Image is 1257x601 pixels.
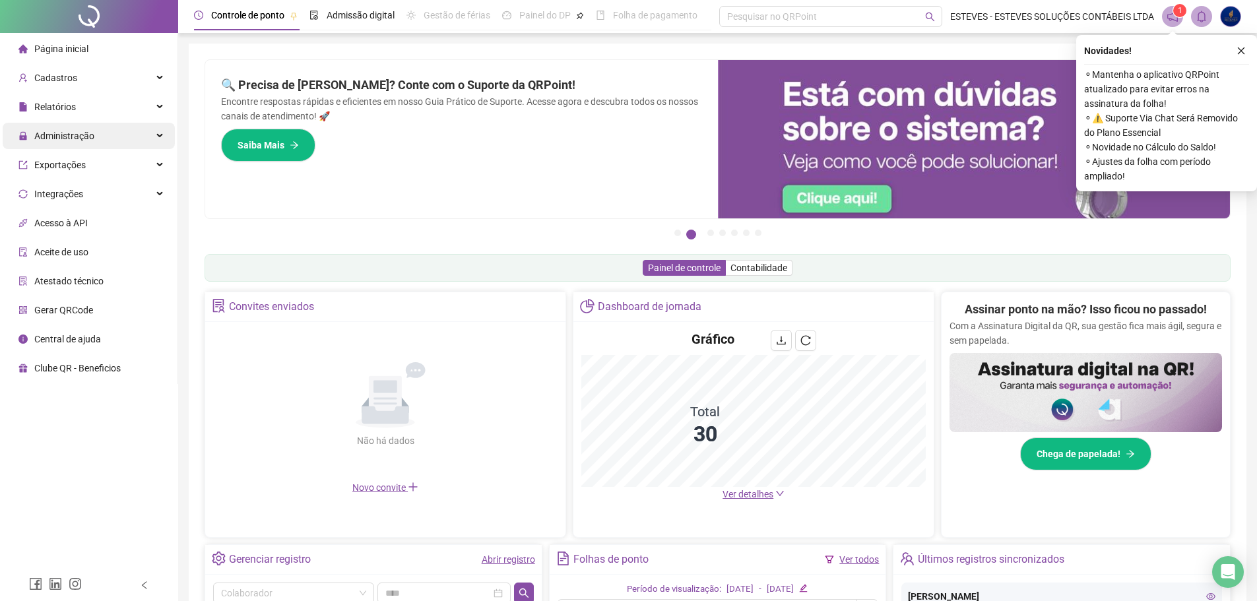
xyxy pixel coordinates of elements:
button: 2 [686,230,696,239]
span: Clube QR - Beneficios [34,363,121,373]
span: ⚬ Mantenha o aplicativo QRPoint atualizado para evitar erros na assinatura da folha! [1084,67,1249,111]
span: api [18,218,28,228]
span: Atestado técnico [34,276,104,286]
span: Novidades ! [1084,44,1132,58]
span: setting [212,552,226,565]
a: Abrir registro [482,554,535,565]
span: qrcode [18,305,28,315]
img: banner%2F0cf4e1f0-cb71-40ef-aa93-44bd3d4ee559.png [718,60,1231,218]
span: export [18,160,28,170]
button: Saiba Mais [221,129,315,162]
span: arrow-right [290,141,299,150]
span: sun [406,11,416,20]
span: down [775,489,785,498]
span: Cadastros [34,73,77,83]
span: facebook [29,577,42,590]
span: user-add [18,73,28,82]
span: lock [18,131,28,141]
p: Com a Assinatura Digital da QR, sua gestão fica mais ágil, segura e sem papelada. [950,319,1222,348]
span: download [776,335,787,346]
span: 1 [1178,6,1182,15]
span: ⚬ ⚠️ Suporte Via Chat Será Removido do Plano Essencial [1084,111,1249,140]
span: arrow-right [1126,449,1135,459]
span: gift [18,364,28,373]
img: banner%2F02c71560-61a6-44d4-94b9-c8ab97240462.png [950,353,1222,432]
button: 3 [707,230,714,236]
span: plus [408,482,418,492]
span: Administração [34,131,94,141]
span: Central de ajuda [34,334,101,344]
span: close [1237,46,1246,55]
a: Ver detalhes down [723,489,785,499]
span: team [900,552,914,565]
span: ⚬ Novidade no Cálculo do Saldo! [1084,140,1249,154]
span: linkedin [49,577,62,590]
span: dashboard [502,11,511,20]
span: pushpin [576,12,584,20]
div: Não há dados [325,433,446,448]
span: search [925,12,935,22]
div: Folhas de ponto [573,548,649,571]
span: sync [18,189,28,199]
span: Folha de pagamento [613,10,697,20]
span: file-done [309,11,319,20]
div: [DATE] [767,583,794,596]
button: 7 [755,230,761,236]
p: Encontre respostas rápidas e eficientes em nosso Guia Prático de Suporte. Acesse agora e descubra... [221,94,702,123]
span: Gestão de férias [424,10,490,20]
span: Contabilidade [730,263,787,273]
span: instagram [69,577,82,590]
h2: Assinar ponto na mão? Isso ficou no passado! [965,300,1207,319]
span: Página inicial [34,44,88,54]
span: solution [212,299,226,313]
span: filter [825,555,834,564]
span: bell [1196,11,1208,22]
span: pushpin [290,12,298,20]
span: notification [1167,11,1178,22]
span: Saiba Mais [238,138,284,152]
a: Ver todos [839,554,879,565]
button: 1 [674,230,681,236]
img: 58268 [1221,7,1241,26]
h4: Gráfico [692,330,734,348]
sup: 1 [1173,4,1186,17]
span: pie-chart [580,299,594,313]
span: file-text [556,552,570,565]
span: audit [18,247,28,257]
span: clock-circle [194,11,203,20]
span: eye [1206,592,1215,601]
button: 5 [731,230,738,236]
div: Open Intercom Messenger [1212,556,1244,588]
span: Controle de ponto [211,10,284,20]
div: [DATE] [726,583,754,596]
span: Gerar QRCode [34,305,93,315]
span: ⚬ Ajustes da folha com período ampliado! [1084,154,1249,183]
span: ESTEVES - ESTEVES SOLUÇÕES CONTÁBEIS LTDA [950,9,1154,24]
button: Chega de papelada! [1020,437,1151,470]
span: Painel do DP [519,10,571,20]
span: Acesso à API [34,218,88,228]
span: Exportações [34,160,86,170]
span: Integrações [34,189,83,199]
span: reload [800,335,811,346]
span: search [519,588,529,598]
div: Convites enviados [229,296,314,318]
span: book [596,11,605,20]
div: Gerenciar registro [229,548,311,571]
span: Ver detalhes [723,489,773,499]
div: Período de visualização: [627,583,721,596]
span: file [18,102,28,111]
span: Admissão digital [327,10,395,20]
div: - [759,583,761,596]
button: 4 [719,230,726,236]
div: Dashboard de jornada [598,296,701,318]
span: solution [18,276,28,286]
div: Últimos registros sincronizados [918,548,1064,571]
button: 6 [743,230,750,236]
span: Chega de papelada! [1037,447,1120,461]
span: edit [799,584,808,592]
span: info-circle [18,334,28,344]
span: home [18,44,28,53]
span: Novo convite [352,482,418,493]
span: Aceite de uso [34,247,88,257]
